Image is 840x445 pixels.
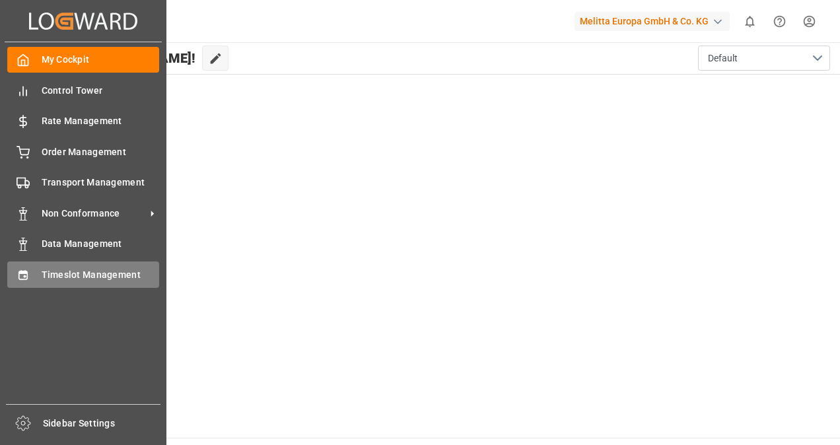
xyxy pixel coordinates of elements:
span: Transport Management [42,176,160,189]
a: My Cockpit [7,47,159,73]
a: Order Management [7,139,159,164]
span: Timeslot Management [42,268,160,282]
button: Help Center [765,7,794,36]
button: open menu [698,46,830,71]
span: Rate Management [42,114,160,128]
a: Timeslot Management [7,261,159,287]
button: Melitta Europa GmbH & Co. KG [575,9,735,34]
span: Non Conformance [42,207,146,221]
span: Control Tower [42,84,160,98]
span: Default [708,51,738,65]
span: Data Management [42,237,160,251]
button: show 0 new notifications [735,7,765,36]
span: My Cockpit [42,53,160,67]
span: Order Management [42,145,160,159]
span: Sidebar Settings [43,417,161,430]
a: Rate Management [7,108,159,134]
a: Transport Management [7,170,159,195]
a: Data Management [7,231,159,257]
div: Melitta Europa GmbH & Co. KG [575,12,730,31]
